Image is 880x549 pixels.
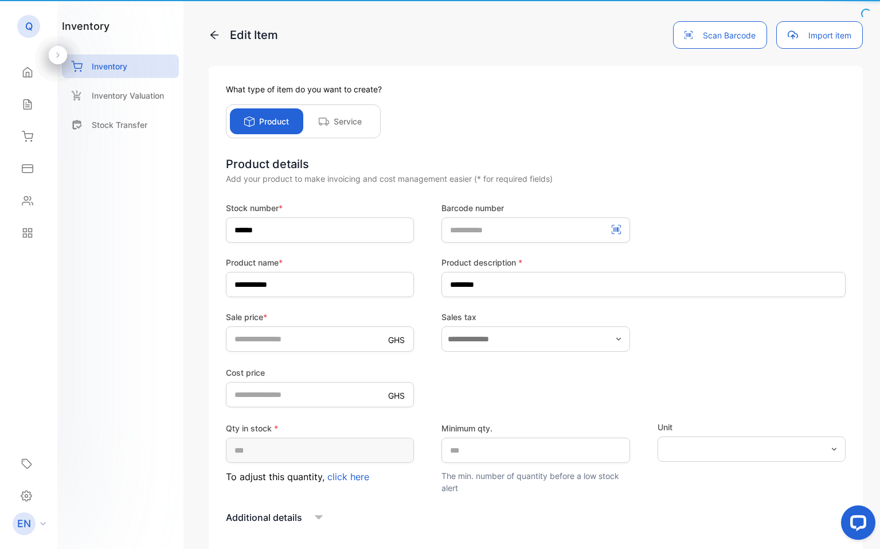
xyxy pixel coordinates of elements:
label: Product name [226,256,414,268]
p: Edit Item [209,26,278,44]
p: Q [25,19,33,34]
a: Stock Transfer [62,113,179,137]
label: Minimum qty. [441,422,629,434]
span: click here [327,471,369,482]
label: Unit [658,421,846,433]
p: What type of item do you want to create? [226,83,846,95]
label: Barcode number [441,202,629,214]
a: Inventory [62,54,179,78]
p: Product [259,115,289,127]
p: The min. number of quantity before a low stock alert [441,470,629,494]
p: To adjust this quantity, [226,470,414,484]
button: Import item [776,21,863,49]
p: Inventory Valuation [92,89,164,102]
label: Product description [441,256,846,268]
p: Service [334,115,362,127]
div: Product details [226,155,846,173]
p: Additional details [226,511,302,524]
p: EN [17,516,31,531]
a: Inventory Valuation [62,84,179,107]
label: Cost price [226,367,414,379]
p: Inventory [92,60,127,72]
label: Stock number [226,202,414,214]
p: Stock Transfer [92,119,147,131]
h1: inventory [62,18,109,34]
iframe: LiveChat chat widget [832,501,880,549]
p: GHS [388,390,405,402]
label: Qty in stock [226,422,414,434]
div: Add your product to make invoicing and cost management easier (* for required fields) [226,173,846,185]
p: GHS [388,334,405,346]
label: Sale price [226,311,414,323]
label: Sales tax [441,311,629,323]
button: Scan Barcode [673,21,767,49]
